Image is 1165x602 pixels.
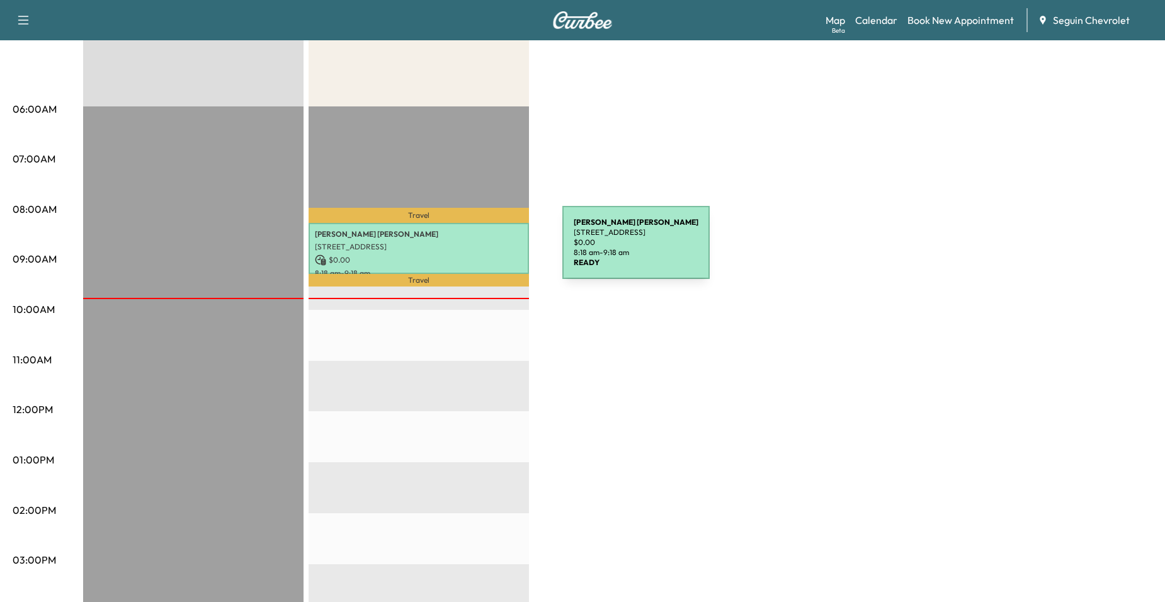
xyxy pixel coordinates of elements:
img: Curbee Logo [552,11,613,29]
a: Book New Appointment [907,13,1014,28]
p: $ 0.00 [315,254,523,266]
a: Calendar [855,13,897,28]
p: [PERSON_NAME] [PERSON_NAME] [315,229,523,239]
p: Travel [309,208,529,223]
p: 02:00PM [13,503,56,518]
p: [STREET_ADDRESS] [315,242,523,252]
p: 01:00PM [13,452,54,467]
p: 07:00AM [13,151,55,166]
p: Travel [309,274,529,287]
div: Beta [832,26,845,35]
a: MapBeta [826,13,845,28]
p: 12:00PM [13,402,53,417]
p: 06:00AM [13,101,57,116]
p: 8:18 am - 9:18 am [315,268,523,278]
p: 08:00AM [13,202,57,217]
p: 11:00AM [13,352,52,367]
p: 10:00AM [13,302,55,317]
span: Seguin Chevrolet [1053,13,1130,28]
p: 03:00PM [13,552,56,567]
p: 09:00AM [13,251,57,266]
